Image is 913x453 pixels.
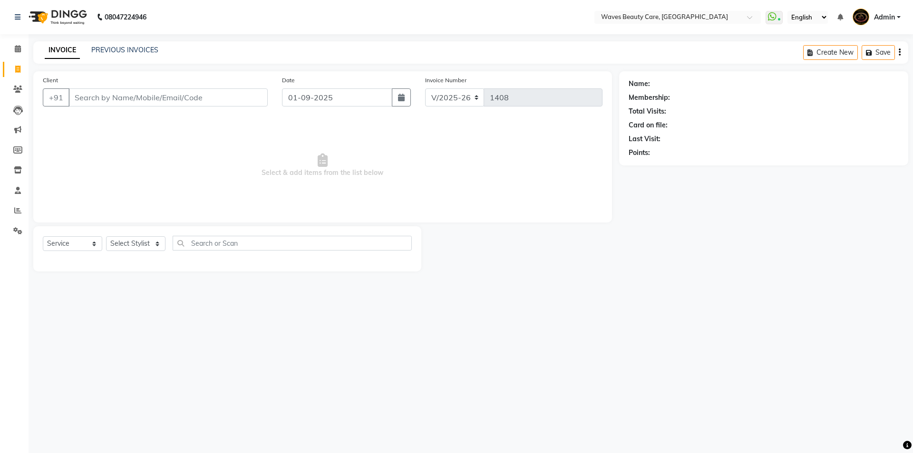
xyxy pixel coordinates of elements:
[91,46,158,54] a: PREVIOUS INVOICES
[43,76,58,85] label: Client
[853,9,869,25] img: Admin
[24,4,89,30] img: logo
[43,88,69,106] button: +91
[629,148,650,158] div: Points:
[629,134,660,144] div: Last Visit:
[629,93,670,103] div: Membership:
[45,42,80,59] a: INVOICE
[629,79,650,89] div: Name:
[629,106,666,116] div: Total Visits:
[105,4,146,30] b: 08047224946
[629,120,668,130] div: Card on file:
[862,45,895,60] button: Save
[425,76,466,85] label: Invoice Number
[874,12,895,22] span: Admin
[43,118,602,213] span: Select & add items from the list below
[173,236,412,251] input: Search or Scan
[282,76,295,85] label: Date
[803,45,858,60] button: Create New
[68,88,268,106] input: Search by Name/Mobile/Email/Code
